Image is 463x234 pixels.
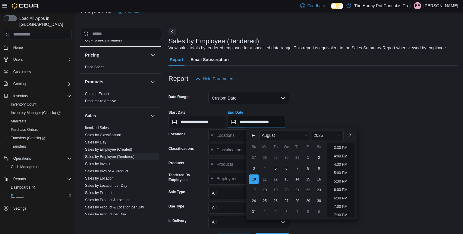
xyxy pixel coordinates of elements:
[80,37,161,46] div: OCM
[6,142,74,151] button: Transfers
[13,57,23,62] span: Users
[332,195,350,202] li: 6:30 PM
[11,136,46,140] span: Transfers (Classic)
[8,109,72,116] span: Inventory Manager (Classic)
[11,44,72,51] span: Home
[85,79,103,85] h3: Products
[424,2,458,9] p: [PERSON_NAME]
[80,90,161,107] div: Products
[13,94,28,98] span: Inventory
[203,76,235,82] span: Hide Parameters
[6,183,74,192] a: Dashboards
[248,131,258,140] button: Previous Month
[282,174,291,184] div: day-13
[8,143,72,150] span: Transfers
[85,162,111,166] span: Sales by Invoice
[85,162,111,166] a: Sales by Invoice
[8,192,26,199] a: Reports
[13,82,26,86] span: Catalog
[354,2,408,9] p: The Hunny Pot Cannabis Co
[85,65,104,69] span: Price Sheet
[292,174,302,184] div: day-14
[149,78,156,85] button: Products
[332,144,350,151] li: 3:30 PM
[170,54,183,66] span: Report
[282,142,291,152] div: We
[85,133,121,137] span: Sales by Classification
[292,207,302,217] div: day-4
[303,142,313,152] div: Fr
[331,3,343,9] input: Dark Mode
[11,205,29,212] a: Settings
[271,196,280,206] div: day-26
[307,3,326,9] span: Feedback
[11,102,36,107] span: Inventory Count
[11,155,33,162] button: Operations
[208,202,289,214] button: All
[332,161,350,168] li: 4:30 PM
[85,147,132,152] a: Sales by Employee (Created)
[8,109,63,116] a: Inventory Manager (Classic)
[314,153,324,162] div: day-2
[292,164,302,173] div: day-7
[11,175,72,183] span: Reports
[8,118,72,125] span: Manifests
[11,92,72,100] span: Inventory
[332,169,350,177] li: 5:00 PM
[13,156,31,161] span: Operations
[4,41,72,228] nav: Complex example
[85,92,109,96] a: Catalog Export
[85,38,122,43] span: OCM Weekly Inventory
[17,15,72,27] span: Load All Apps in [GEOGRAPHIC_DATA]
[6,192,74,200] button: Reports
[13,69,31,74] span: Customers
[11,92,30,100] button: Inventory
[260,142,269,152] div: Mo
[169,218,187,223] label: Is Delivery
[85,205,144,210] span: Sales by Product & Location per Day
[248,152,324,217] div: August, 2025
[282,207,291,217] div: day-3
[8,184,72,191] span: Dashboards
[271,174,280,184] div: day-12
[303,207,313,217] div: day-5
[12,3,39,9] img: Cova
[314,174,324,184] div: day-16
[260,153,269,162] div: day-28
[85,140,106,145] span: Sales by Day
[85,113,148,119] button: Sales
[11,56,25,63] button: Users
[80,124,161,220] div: Sales
[260,174,269,184] div: day-11
[1,55,74,64] button: Users
[85,38,122,42] a: OCM Weekly Inventory
[249,185,259,195] div: day-17
[8,101,72,108] span: Inventory Count
[1,175,74,183] button: Reports
[1,92,74,100] button: Inventory
[8,134,72,142] span: Transfers (Classic)
[282,185,291,195] div: day-20
[11,144,26,149] span: Transfers
[11,165,41,169] span: Cash Management
[314,142,324,152] div: Sa
[169,38,259,45] h3: Sales by Employee (Tendered)
[85,169,128,174] span: Sales by Invoice & Product
[149,112,156,119] button: Sales
[11,80,72,88] span: Catalog
[260,164,269,173] div: day-4
[85,183,127,188] span: Sales by Location per Day
[6,125,74,134] button: Purchase Orders
[85,198,131,202] span: Sales by Product & Location
[332,203,350,210] li: 7:00 PM
[85,212,126,217] span: Sales by Product per Day
[193,73,237,85] button: Hide Parameters
[85,191,112,195] a: Sales by Product
[262,133,275,138] span: August
[8,126,72,133] span: Purchase Orders
[282,153,291,162] div: day-30
[311,131,343,140] div: Button. Open the year selector. 2025 is currently selected.
[292,142,302,152] div: Th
